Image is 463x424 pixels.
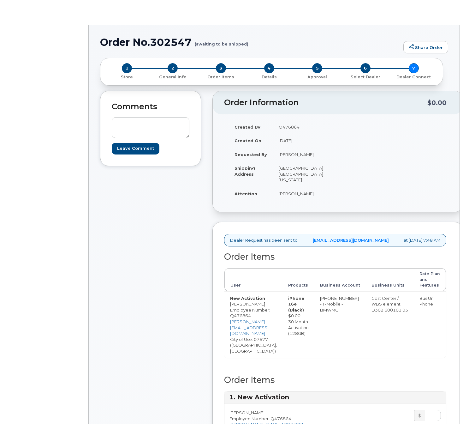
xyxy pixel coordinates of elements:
[371,295,408,313] div: Cost Center / WBS element: D302.600101.03
[108,74,146,80] p: Store
[229,416,291,421] span: Employee Number: Q476864
[224,268,282,291] th: User
[273,161,333,187] td: [GEOGRAPHIC_DATA] [GEOGRAPHIC_DATA][US_STATE]
[360,63,371,73] span: 6
[273,134,333,148] td: [DATE]
[105,73,149,80] a: 1 Store
[224,375,446,385] h2: Order Items
[112,143,159,154] input: Leave Comment
[168,63,178,73] span: 2
[112,102,189,111] h2: Comments
[282,268,314,291] th: Products
[427,97,447,109] div: $0.00
[149,73,197,80] a: 2 General Info
[313,237,389,243] a: [EMAIL_ADDRESS][DOMAIN_NAME]
[224,234,446,247] div: Dealer Request has been sent to at [DATE] 7:48 AM
[151,74,194,80] p: General Info
[197,73,245,80] a: 3 Order Items
[195,37,248,46] small: (awaiting to be shipped)
[414,291,446,358] td: Bus Unl Phone
[224,291,282,358] td: [PERSON_NAME] City of Use: 07677 ([GEOGRAPHIC_DATA], [GEOGRAPHIC_DATA])
[224,98,427,107] h2: Order Information
[230,307,270,318] span: Employee Number: Q476864
[273,148,333,161] td: [PERSON_NAME]
[230,296,265,301] strong: New Activation
[296,74,339,80] p: Approval
[245,73,293,80] a: 4 Details
[234,166,255,177] strong: Shipping Address
[273,120,333,134] td: Q476864
[234,124,260,130] strong: Created By
[344,74,387,80] p: Select Dealer
[230,319,269,336] a: [PERSON_NAME][EMAIL_ADDRESS][DOMAIN_NAME]
[224,252,446,262] h2: Order Items
[314,268,366,291] th: Business Account
[314,291,366,358] td: [PHONE_NUMBER] - T-Mobile - BMWMC
[312,63,322,73] span: 5
[247,74,291,80] p: Details
[216,63,226,73] span: 3
[234,138,261,143] strong: Created On
[282,291,314,358] td: $0.00 - 30 Month Activation (128GB)
[273,187,333,201] td: [PERSON_NAME]
[366,268,414,291] th: Business Units
[341,73,390,80] a: 6 Select Dealer
[414,410,425,421] div: $
[234,152,267,157] strong: Requested By
[122,63,132,73] span: 1
[100,37,400,48] h1: Order No.302547
[229,393,289,401] strong: 1. New Activation
[403,41,448,54] a: Share Order
[288,296,304,312] strong: iPhone 16e (Black)
[293,73,341,80] a: 5 Approval
[264,63,274,73] span: 4
[199,74,242,80] p: Order Items
[234,191,257,196] strong: Attention
[414,268,446,291] th: Rate Plan and Features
